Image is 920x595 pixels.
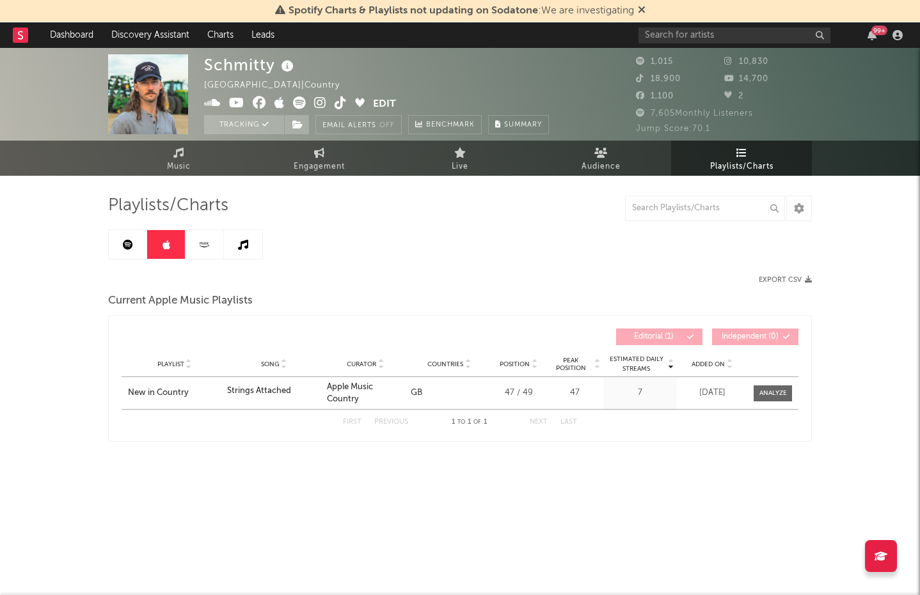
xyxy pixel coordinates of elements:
span: Jump Score: 70.1 [636,125,710,133]
span: Summary [504,121,542,128]
button: Email AlertsOff [315,115,402,134]
span: Live [452,159,468,174]
button: Summary [488,115,549,134]
span: Independent ( 0 ) [720,333,779,341]
div: 47 / 49 [495,387,543,399]
input: Search Playlists/Charts [625,196,785,221]
a: Playlists/Charts [671,141,812,176]
a: Music [108,141,249,176]
span: Music [167,159,191,174]
span: Position [500,360,530,368]
span: Countries [427,360,463,368]
em: Off [379,122,395,129]
div: 1 1 1 [434,415,504,430]
a: New in Country [128,387,221,399]
button: Edit [373,97,396,112]
span: Audience [582,159,621,174]
span: Dismiss [638,6,646,16]
button: Tracking [204,115,284,134]
a: Benchmark [408,115,482,134]
span: 10,830 [724,58,768,66]
input: Search for artists [638,27,830,43]
button: Previous [374,419,408,426]
a: Leads [242,22,283,48]
span: Playlists/Charts [108,198,228,213]
span: of [473,419,481,425]
span: Benchmark [426,118,475,133]
a: Engagement [249,141,390,176]
a: GB [411,389,422,397]
button: Export CSV [759,276,812,284]
button: Next [530,419,548,426]
span: Editorial ( 1 ) [624,333,683,341]
div: [DATE] [680,387,744,399]
a: Live [390,141,530,176]
a: Apple Music Country [327,383,373,404]
span: Peak Position [549,357,592,372]
a: Charts [198,22,242,48]
span: 2 [724,92,743,100]
button: First [343,419,361,426]
span: 18,900 [636,75,681,83]
span: 14,700 [724,75,768,83]
a: Audience [530,141,671,176]
button: Independent(0) [712,328,798,345]
span: 1,015 [636,58,673,66]
button: 99+ [868,30,876,40]
button: Last [560,419,577,426]
div: 99 + [871,26,887,35]
span: Engagement [294,159,345,174]
span: 1,100 [636,92,674,100]
span: Playlist [157,360,184,368]
span: to [457,419,465,425]
div: 7 [607,387,674,399]
span: Current Apple Music Playlists [108,293,253,309]
span: 7,605 Monthly Listeners [636,109,753,118]
button: Editorial(1) [616,328,702,345]
span: Estimated Daily Streams [607,355,666,374]
div: [GEOGRAPHIC_DATA] | Country [204,78,354,93]
span: Playlists/Charts [710,159,773,174]
div: Schmitty [204,54,297,75]
span: : We are investigating [289,6,634,16]
span: Curator [347,360,376,368]
a: Discovery Assistant [102,22,198,48]
span: Added On [692,360,725,368]
a: Dashboard [41,22,102,48]
span: Spotify Charts & Playlists not updating on Sodatone [289,6,538,16]
div: 47 [549,387,600,399]
span: Song [261,360,280,368]
div: Strings Attached [227,385,291,398]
